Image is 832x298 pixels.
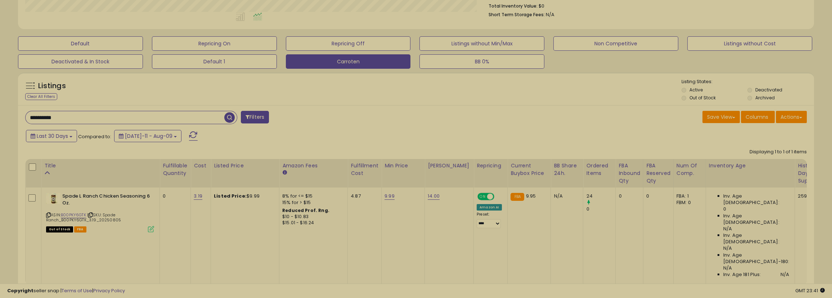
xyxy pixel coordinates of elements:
div: Title [44,162,157,170]
button: Actions [776,111,807,123]
span: All listings that are currently out of stock and unavailable for purchase on Amazon [46,226,73,232]
div: Historical Days Of Supply [798,162,824,185]
a: 9.99 [384,193,395,200]
span: Last 30 Days [37,132,68,140]
button: Columns [741,111,775,123]
div: seller snap | | [7,288,125,294]
div: [PERSON_NAME] [428,162,471,170]
small: Amazon Fees. [282,170,287,176]
div: 8% for <= $15 [282,193,342,199]
div: $10 - $10.83 [282,214,342,220]
div: 0 [646,193,668,199]
b: Listed Price: [214,193,247,199]
b: Total Inventory Value: [489,3,538,9]
div: Fulfillment Cost [351,162,378,177]
span: ON [478,194,487,200]
a: Privacy Policy [93,287,125,294]
a: 14.00 [428,193,440,200]
span: 0 [723,206,726,212]
label: Out of Stock [689,95,716,101]
label: Deactivated [755,87,782,93]
button: Repricing Off [286,36,411,51]
div: Amazon Fees [282,162,345,170]
button: Save View [702,111,740,123]
span: FBA [74,226,86,232]
img: 31fPT239zeL._SL40_.jpg [46,193,60,204]
li: $0 [489,1,801,10]
span: 9.95 [526,193,536,199]
button: Default [18,36,143,51]
div: Fulfillable Quantity [163,162,188,177]
span: Inv. Age [DEMOGRAPHIC_DATA]: [723,213,789,226]
div: FBA Reserved Qty [646,162,670,185]
div: N/A [554,193,577,199]
span: Inv. Age [DEMOGRAPHIC_DATA]: [723,232,789,245]
div: Current Buybox Price [511,162,548,177]
span: Compared to: [78,133,111,140]
span: N/A [781,271,789,278]
button: Last 30 Days [26,130,77,142]
a: Terms of Use [62,287,92,294]
span: [DATE]-11 - Aug-09 [125,132,172,140]
button: Listings without Cost [687,36,812,51]
span: Columns [746,113,768,121]
button: Non Competitive [553,36,678,51]
span: N/A [723,245,732,252]
a: B00PKY6GTK [61,212,86,218]
button: BB 0% [419,54,544,69]
div: $9.99 [214,193,274,199]
span: Inv. Age [DEMOGRAPHIC_DATA]-180: [723,252,789,265]
div: Displaying 1 to 1 of 1 items [750,149,807,155]
div: 4.87 [351,193,376,199]
span: Inv. Age 181 Plus: [723,271,761,278]
h5: Listings [38,81,66,91]
div: Preset: [477,212,502,228]
strong: Copyright [7,287,33,294]
b: Spade L Ranch Chicken Seasoning 6 Oz. [62,193,150,208]
div: 15% for > $15 [282,199,342,206]
b: Reduced Prof. Rng. [282,207,329,213]
div: 0 [163,193,185,199]
span: 2025-09-9 23:41 GMT [795,287,825,294]
span: | SKU: Spade Ranch_B00PKY6GTK_3.19_20250805 [46,212,121,223]
button: Default 1 [152,54,277,69]
div: $15.01 - $16.24 [282,220,342,226]
div: Min Price [384,162,422,170]
button: Filters [241,111,269,123]
div: Amazon AI [477,204,502,211]
p: Listing States: [682,78,814,85]
div: 0 [586,206,615,212]
div: Inventory Age [709,162,792,170]
div: 24 [586,193,615,199]
div: Repricing [477,162,504,170]
div: Listed Price [214,162,276,170]
button: Listings without Min/Max [419,36,544,51]
div: ASIN: [46,193,154,231]
span: OFF [493,194,505,200]
span: Inv. Age [DEMOGRAPHIC_DATA]: [723,193,789,206]
div: 259.00 [798,193,822,199]
div: Num of Comp. [676,162,703,177]
b: Short Term Storage Fees: [489,12,545,18]
button: Repricing On [152,36,277,51]
div: Ordered Items [586,162,612,177]
div: 0 [619,193,638,199]
button: Carroten [286,54,411,69]
label: Active [689,87,703,93]
label: Archived [755,95,775,101]
button: [DATE]-11 - Aug-09 [114,130,181,142]
div: BB Share 24h. [554,162,580,177]
div: Cost [194,162,208,170]
button: Deactivated & In Stock [18,54,143,69]
div: FBA: 1 [676,193,700,199]
a: 3.19 [194,193,202,200]
div: FBA inbound Qty [619,162,640,185]
small: FBA [511,193,524,201]
div: FBM: 0 [676,199,700,206]
span: N/A [723,265,732,271]
div: Clear All Filters [25,93,57,100]
span: N/A [723,226,732,232]
span: N/A [546,11,554,18]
